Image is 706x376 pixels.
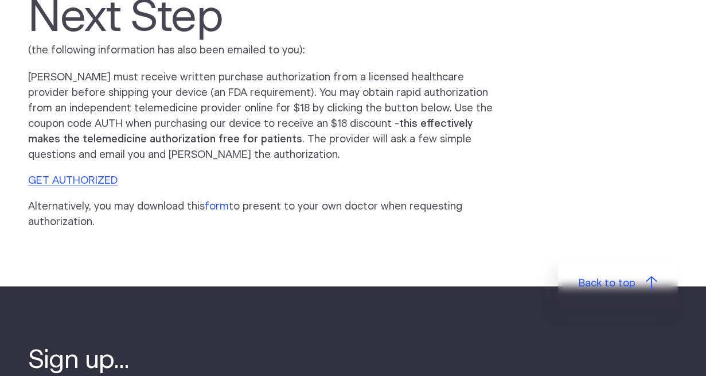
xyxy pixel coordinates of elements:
a: Back to top [558,261,678,307]
p: Alternatively, you may download this to present to your own doctor when requesting authorization. [28,199,496,230]
p: [PERSON_NAME] must receive written purchase authorization from a licensed healthcare provider bef... [28,70,496,163]
span: Back to top [579,276,635,292]
a: GET AUTHORIZED [28,176,118,186]
a: form [205,201,229,212]
strong: this effectively makes the telemedicine authorization free for patients [28,119,473,145]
